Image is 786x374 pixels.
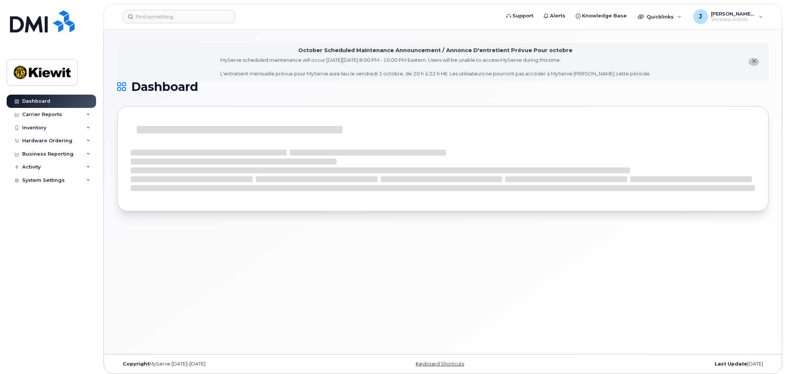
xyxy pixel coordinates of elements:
a: Keyboard Shortcuts [416,361,464,367]
div: MyServe [DATE]–[DATE] [117,361,334,367]
div: MyServe scheduled maintenance will occur [DATE][DATE] 8:00 PM - 10:00 PM Eastern. Users will be u... [220,57,651,77]
div: [DATE] [551,361,769,367]
div: October Scheduled Maintenance Announcement / Annonce D'entretient Prévue Pour octobre [298,47,572,54]
span: Dashboard [131,81,198,92]
button: close notification [749,58,759,66]
strong: Last Update [715,361,747,367]
strong: Copyright [123,361,149,367]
